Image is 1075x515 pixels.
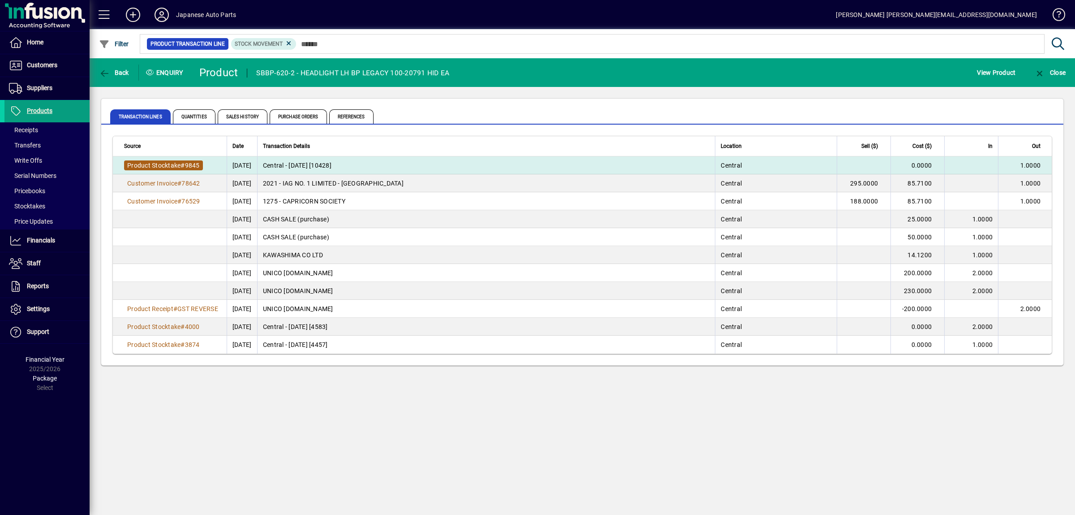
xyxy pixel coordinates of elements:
[263,141,310,151] span: Transaction Details
[4,31,90,54] a: Home
[4,275,90,298] a: Reports
[721,216,742,223] span: Central
[912,141,932,151] span: Cost ($)
[181,162,185,169] span: #
[9,157,42,164] span: Write Offs
[1020,180,1041,187] span: 1.0000
[227,318,257,336] td: [DATE]
[4,153,90,168] a: Write Offs
[181,180,200,187] span: 78642
[231,38,297,50] mat-chip: Product Transaction Type: Stock movement
[27,39,43,46] span: Home
[97,36,131,52] button: Filter
[227,246,257,264] td: [DATE]
[1032,65,1068,81] button: Close
[890,246,944,264] td: 14.1200
[257,192,715,210] td: 1275 - CAPRICORN SOCIETY
[232,141,252,151] div: Date
[218,109,267,124] span: Sales History
[181,323,185,330] span: #
[896,141,940,151] div: Cost ($)
[227,264,257,282] td: [DATE]
[227,300,257,318] td: [DATE]
[4,77,90,100] a: Suppliers
[890,300,944,318] td: -200.0000
[150,39,225,48] span: Product Transaction Line
[173,109,215,124] span: Quantities
[257,156,715,174] td: Central - [DATE] [10428]
[27,305,50,312] span: Settings
[27,328,49,335] span: Support
[256,66,449,80] div: SBBP-620-2 - HEADLIGHT LH BP LEGACY 100-20791 HID EA
[124,304,221,314] a: Product Receipt#GST REVERSE
[185,323,200,330] span: 4000
[90,65,139,81] app-page-header-button: Back
[26,356,64,363] span: Financial Year
[227,192,257,210] td: [DATE]
[837,174,890,192] td: 295.0000
[890,210,944,228] td: 25.0000
[257,336,715,354] td: Central - [DATE] [4457]
[4,199,90,214] a: Stocktakes
[27,282,49,290] span: Reports
[257,228,715,246] td: CASH SALE (purchase)
[227,282,257,300] td: [DATE]
[972,341,993,348] span: 1.0000
[257,264,715,282] td: UNICO [DOMAIN_NAME]
[177,180,181,187] span: #
[721,269,742,277] span: Central
[721,141,742,151] span: Location
[119,7,147,23] button: Add
[972,287,993,294] span: 2.0000
[177,305,218,312] span: GST REVERSE
[181,198,200,205] span: 76529
[721,198,742,205] span: Central
[721,234,742,241] span: Central
[27,84,52,91] span: Suppliers
[1020,162,1041,169] span: 1.0000
[1032,141,1041,151] span: Out
[9,218,53,225] span: Price Updates
[257,174,715,192] td: 2021 - IAG NO. 1 LIMITED - [GEOGRAPHIC_DATA]
[4,298,90,320] a: Settings
[227,174,257,192] td: [DATE]
[4,138,90,153] a: Transfers
[227,228,257,246] td: [DATE]
[972,251,993,259] span: 1.0000
[977,65,1015,80] span: View Product
[890,156,944,174] td: 0.0000
[1034,69,1066,76] span: Close
[185,162,200,169] span: 9845
[124,322,203,332] a: Product Stocktake#4000
[99,40,129,48] span: Filter
[235,41,283,47] span: Stock movement
[721,341,742,348] span: Central
[721,323,742,330] span: Central
[127,162,181,169] span: Product Stocktake
[4,252,90,275] a: Staff
[837,192,890,210] td: 188.0000
[843,141,886,151] div: Sell ($)
[124,178,203,188] a: Customer Invoice#78642
[27,237,55,244] span: Financials
[139,65,193,80] div: Enquiry
[177,198,181,205] span: #
[147,7,176,23] button: Profile
[9,172,56,179] span: Serial Numbers
[721,162,742,169] span: Central
[1020,305,1041,312] span: 2.0000
[836,8,1037,22] div: [PERSON_NAME] [PERSON_NAME][EMAIL_ADDRESS][DOMAIN_NAME]
[33,375,57,382] span: Package
[972,323,993,330] span: 2.0000
[972,234,993,241] span: 1.0000
[890,264,944,282] td: 200.0000
[181,341,185,348] span: #
[27,107,52,114] span: Products
[257,246,715,264] td: KAWASHIMA CO LTD
[127,180,177,187] span: Customer Invoice
[127,305,173,312] span: Product Receipt
[97,65,131,81] button: Back
[4,122,90,138] a: Receipts
[127,341,181,348] span: Product Stocktake
[270,109,327,124] span: Purchase Orders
